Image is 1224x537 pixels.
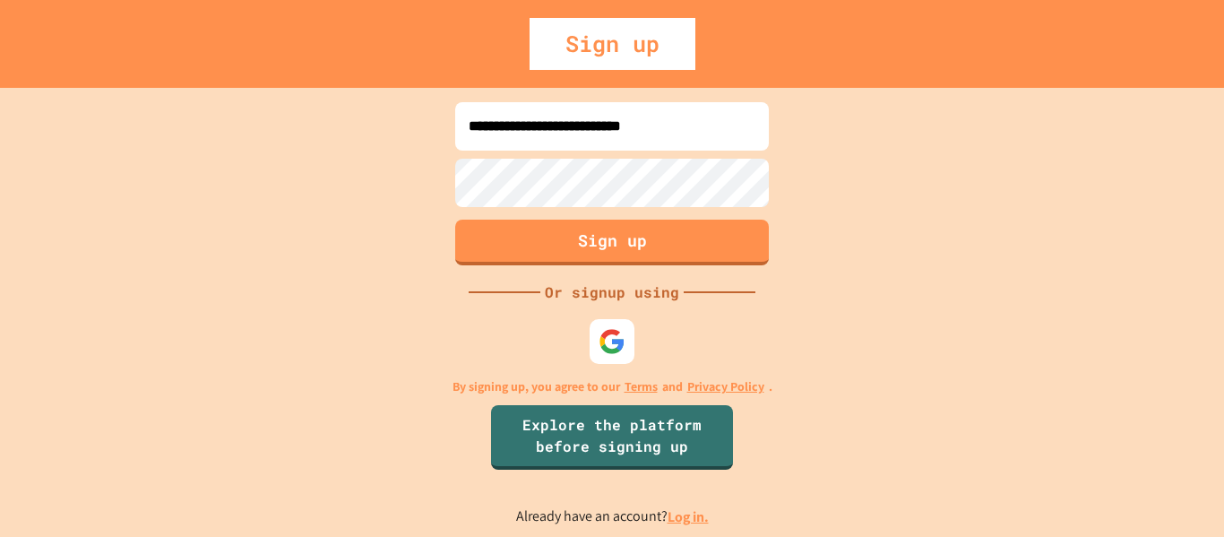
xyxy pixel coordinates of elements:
[540,281,684,303] div: Or signup using
[687,377,764,396] a: Privacy Policy
[599,328,625,355] img: google-icon.svg
[455,220,769,265] button: Sign up
[530,18,695,70] div: Sign up
[625,377,658,396] a: Terms
[491,405,733,470] a: Explore the platform before signing up
[453,377,772,396] p: By signing up, you agree to our and .
[668,507,709,526] a: Log in.
[516,506,709,528] p: Already have an account?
